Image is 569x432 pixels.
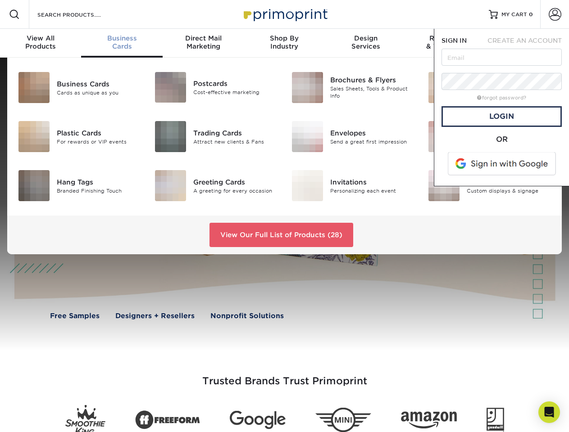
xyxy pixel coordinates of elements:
[529,11,533,18] span: 0
[325,34,406,42] span: Design
[240,4,330,24] img: Primoprint
[81,29,162,58] a: BusinessCards
[163,34,244,42] span: Direct Mail
[442,49,562,66] input: Email
[36,9,124,20] input: SEARCH PRODUCTS.....
[81,34,162,42] span: Business
[487,37,562,44] span: CREATE AN ACCOUNT
[244,29,325,58] a: Shop ByIndustry
[442,134,562,145] div: OR
[230,411,286,429] img: Google
[538,401,560,423] div: Open Intercom Messenger
[401,412,457,429] img: Amazon
[406,34,487,50] div: & Templates
[442,37,467,44] span: SIGN IN
[325,29,406,58] a: DesignServices
[81,34,162,50] div: Cards
[477,95,526,101] a: forgot password?
[406,34,487,42] span: Resources
[2,405,77,429] iframe: Google Customer Reviews
[163,29,244,58] a: Direct MailMarketing
[487,408,504,432] img: Goodwill
[163,34,244,50] div: Marketing
[21,354,548,398] h3: Trusted Brands Trust Primoprint
[406,29,487,58] a: Resources& Templates
[501,11,527,18] span: MY CART
[209,223,353,247] a: View Our Full List of Products (28)
[244,34,325,50] div: Industry
[244,34,325,42] span: Shop By
[325,34,406,50] div: Services
[442,106,562,127] a: Login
